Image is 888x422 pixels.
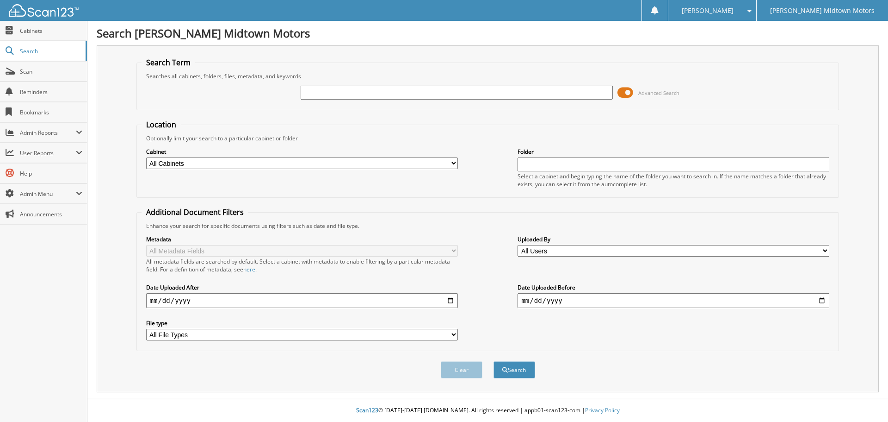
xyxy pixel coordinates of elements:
[20,68,82,76] span: Scan
[493,361,535,378] button: Search
[441,361,482,378] button: Clear
[142,120,181,130] legend: Location
[146,235,458,243] label: Metadata
[585,406,620,414] a: Privacy Policy
[770,8,875,13] span: [PERSON_NAME] Midtown Motors
[142,134,834,142] div: Optionally limit your search to a particular cabinet or folder
[638,89,679,96] span: Advanced Search
[142,207,248,217] legend: Additional Document Filters
[682,8,734,13] span: [PERSON_NAME]
[20,210,82,218] span: Announcements
[87,399,888,422] div: © [DATE]-[DATE] [DOMAIN_NAME]. All rights reserved | appb01-scan123-com |
[243,265,255,273] a: here
[518,293,829,308] input: end
[142,72,834,80] div: Searches all cabinets, folders, files, metadata, and keywords
[20,47,81,55] span: Search
[20,27,82,35] span: Cabinets
[20,149,76,157] span: User Reports
[20,108,82,116] span: Bookmarks
[146,293,458,308] input: start
[146,148,458,156] label: Cabinet
[20,190,76,198] span: Admin Menu
[518,283,829,291] label: Date Uploaded Before
[518,235,829,243] label: Uploaded By
[356,406,378,414] span: Scan123
[97,25,879,41] h1: Search [PERSON_NAME] Midtown Motors
[142,222,834,230] div: Enhance your search for specific documents using filters such as date and file type.
[9,4,79,17] img: scan123-logo-white.svg
[146,258,458,273] div: All metadata fields are searched by default. Select a cabinet with metadata to enable filtering b...
[146,283,458,291] label: Date Uploaded After
[518,148,829,156] label: Folder
[20,129,76,137] span: Admin Reports
[20,170,82,177] span: Help
[146,319,458,327] label: File type
[20,88,82,96] span: Reminders
[518,172,829,188] div: Select a cabinet and begin typing the name of the folder you want to search in. If the name match...
[142,57,195,68] legend: Search Term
